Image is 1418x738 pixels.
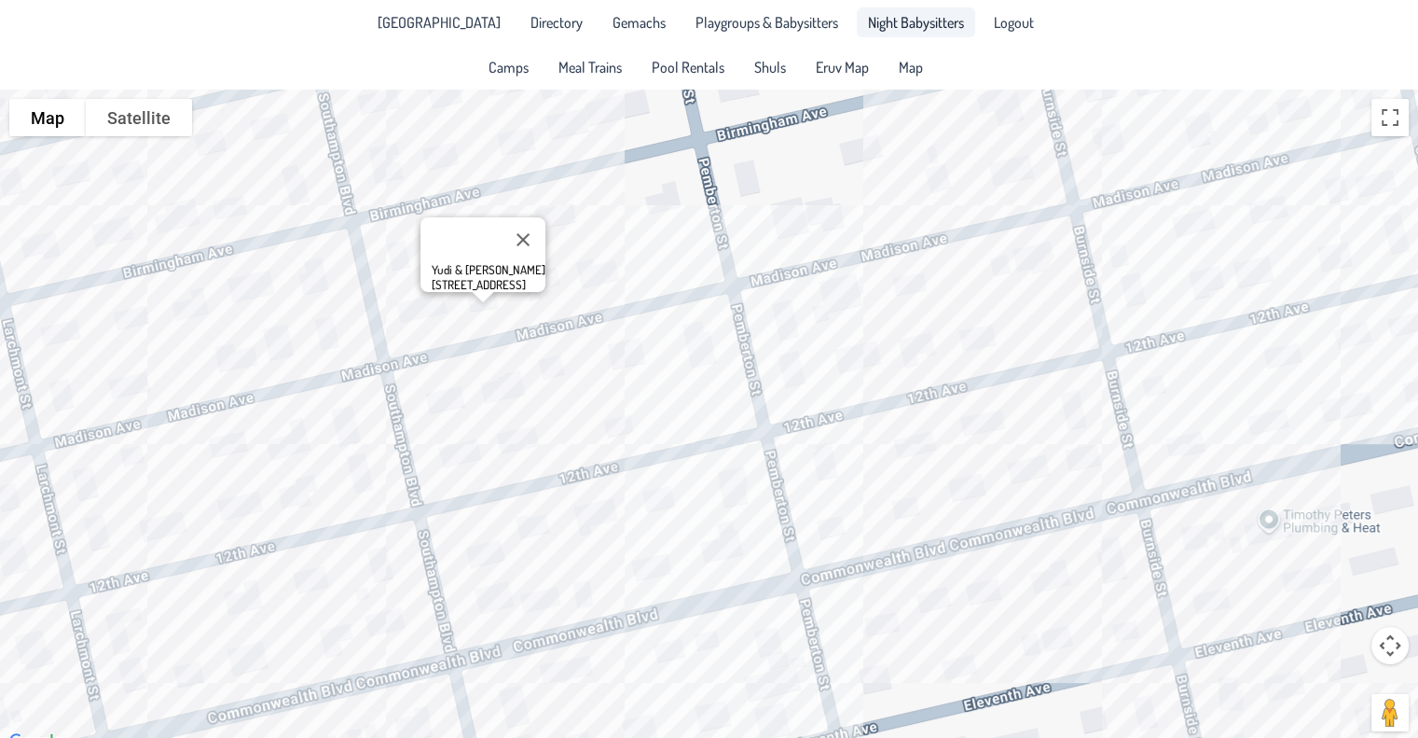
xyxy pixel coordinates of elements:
[558,60,622,75] span: Meal Trains
[519,7,594,37] a: Directory
[86,99,192,136] button: Show satellite imagery
[9,99,86,136] button: Show street map
[899,60,923,75] span: Map
[983,7,1045,37] li: Logout
[1371,694,1409,731] button: Drag Pegman onto the map to open Street View
[684,7,849,37] a: Playgroups & Babysitters
[888,52,934,82] a: Map
[547,52,633,82] a: Meal Trains
[477,52,540,82] a: Camps
[489,60,529,75] span: Camps
[1371,627,1409,664] button: Map camera controls
[366,7,512,37] li: Pine Lake Park
[378,15,501,30] span: [GEOGRAPHIC_DATA]
[695,15,838,30] span: Playgroups & Babysitters
[432,262,545,292] div: Yudi & [PERSON_NAME] [STREET_ADDRESS]
[868,15,964,30] span: Night Babysitters
[805,52,880,82] a: Eruv Map
[652,60,724,75] span: Pool Rentals
[816,60,869,75] span: Eruv Map
[1371,99,1409,136] button: Toggle fullscreen view
[530,15,583,30] span: Directory
[754,60,786,75] span: Shuls
[366,7,512,37] a: [GEOGRAPHIC_DATA]
[501,217,545,262] button: Close
[857,7,975,37] a: Night Babysitters
[613,15,666,30] span: Gemachs
[601,7,677,37] a: Gemachs
[994,15,1034,30] span: Logout
[640,52,736,82] a: Pool Rentals
[743,52,797,82] a: Shuls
